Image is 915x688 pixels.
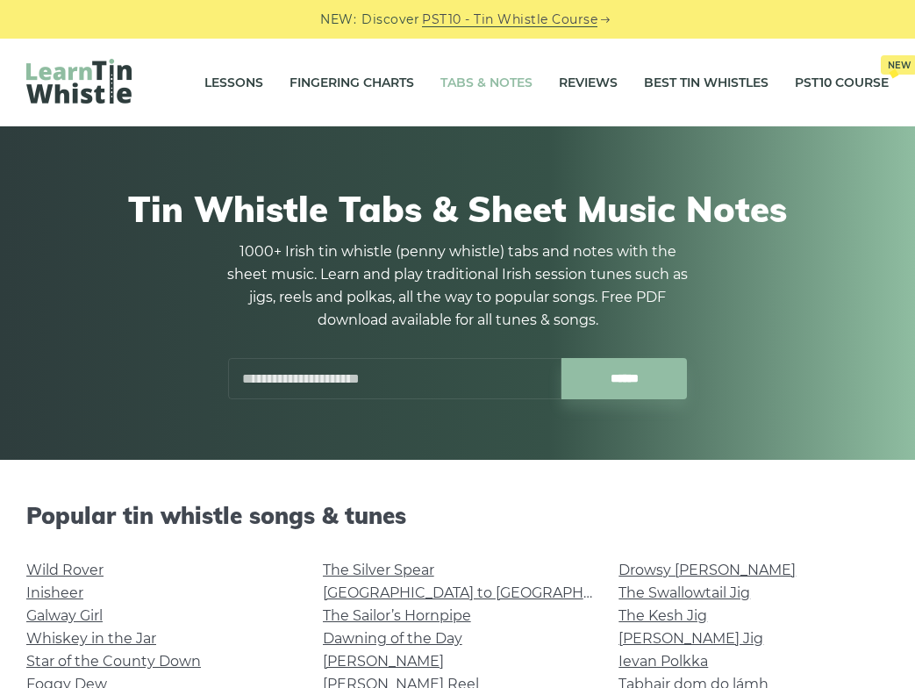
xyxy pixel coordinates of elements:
a: Best Tin Whistles [644,61,768,104]
a: Inisheer [26,584,83,601]
a: Lessons [204,61,263,104]
img: LearnTinWhistle.com [26,59,132,104]
a: Fingering Charts [290,61,414,104]
a: [PERSON_NAME] [323,653,444,670]
h2: Popular tin whistle songs & tunes [26,502,889,529]
a: [GEOGRAPHIC_DATA] to [GEOGRAPHIC_DATA] [323,584,647,601]
a: The Swallowtail Jig [618,584,750,601]
a: PST10 CourseNew [795,61,889,104]
p: 1000+ Irish tin whistle (penny whistle) tabs and notes with the sheet music. Learn and play tradi... [221,240,695,332]
a: The Silver Spear [323,562,434,578]
a: The Kesh Jig [618,607,707,624]
a: The Sailor’s Hornpipe [323,607,471,624]
a: Galway Girl [26,607,103,624]
a: Whiskey in the Jar [26,630,156,647]
a: Drowsy [PERSON_NAME] [618,562,796,578]
a: Dawning of the Day [323,630,462,647]
a: Wild Rover [26,562,104,578]
a: [PERSON_NAME] Jig [618,630,763,647]
a: Tabs & Notes [440,61,533,104]
h1: Tin Whistle Tabs & Sheet Music Notes [35,188,880,230]
a: Reviews [559,61,618,104]
a: Ievan Polkka [618,653,708,670]
a: Star of the County Down [26,653,201,670]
